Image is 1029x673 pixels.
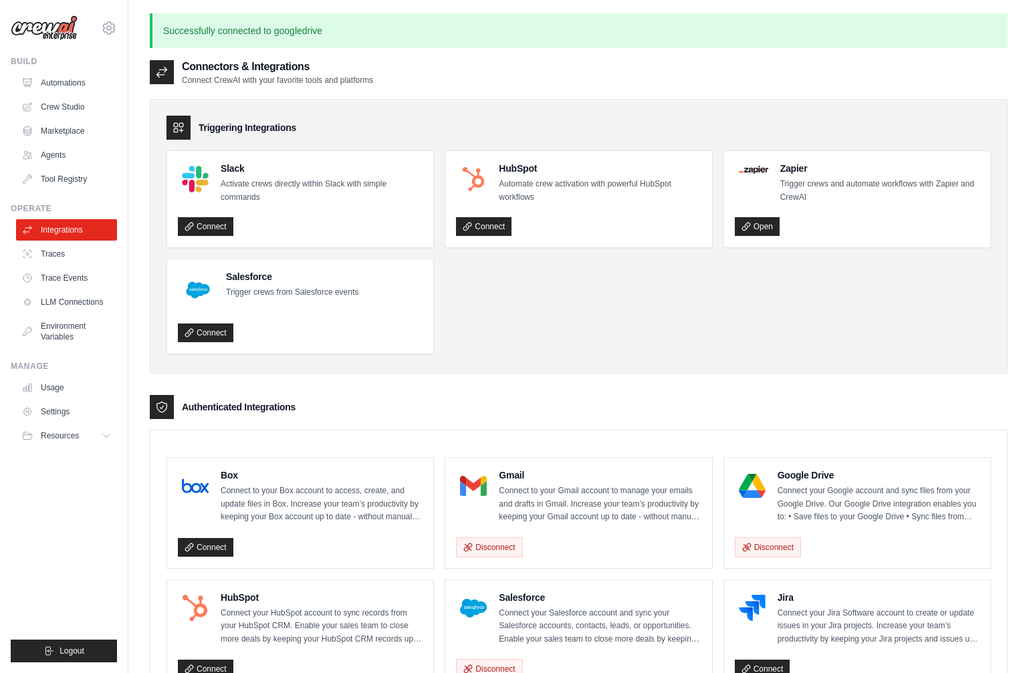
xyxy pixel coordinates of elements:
span: Logout [60,646,84,656]
h4: Zapier [780,162,980,175]
img: Box Logo [182,473,209,499]
button: Resources [16,425,117,446]
h4: Google Drive [778,468,980,482]
img: Zapier Logo [739,166,768,174]
h4: Slack [221,162,423,175]
p: Connect your Google account and sync files from your Google Drive. Our Google Drive integration e... [778,485,980,524]
p: Automate crew activation with powerful HubSpot workflows [499,178,701,204]
a: Agents [16,144,117,166]
a: LLM Connections [16,291,117,313]
a: Automations [16,72,117,94]
a: Environment Variables [16,315,117,348]
a: Connect [178,217,233,236]
button: Logout [11,640,117,662]
h2: Connectors & Integrations [182,59,373,75]
div: Manage [11,361,117,372]
h4: Jira [778,591,980,604]
a: Tool Registry [16,168,117,190]
h3: Authenticated Integrations [182,400,296,414]
a: Settings [16,401,117,422]
p: Connect your HubSpot account to sync records from your HubSpot CRM. Enable your sales team to clo... [221,607,423,646]
a: Trace Events [16,267,117,289]
img: Logo [11,15,78,41]
img: Slack Logo [182,166,209,192]
img: Salesforce Logo [460,595,487,622]
div: Build [11,56,117,67]
img: Google Drive Logo [739,473,766,499]
a: Connect [178,323,233,342]
iframe: Chat Widget [962,609,1029,673]
a: Connect [178,538,233,557]
h3: Triggering Integrations [199,121,296,134]
h4: HubSpot [499,162,701,175]
p: Connect to your Box account to access, create, and update files in Box. Increase your team’s prod... [221,485,423,524]
a: Integrations [16,219,117,241]
img: Jira Logo [739,595,766,622]
h4: Salesforce [226,270,358,283]
p: Trigger crews from Salesforce events [226,286,358,299]
a: Connect [456,217,511,236]
a: Traces [16,243,117,265]
a: Usage [16,377,117,398]
button: Disconnect [735,537,801,557]
h4: Salesforce [499,591,701,604]
p: Trigger crews and automate workflows with Zapier and CrewAI [780,178,980,204]
p: Connect CrewAI with your favorite tools and platforms [182,75,373,86]
p: Connect your Jira Software account to create or update issues in your Jira projects. Increase you... [778,607,980,646]
img: Gmail Logo [460,473,487,499]
img: HubSpot Logo [460,166,487,192]
div: Operate [11,203,117,214]
img: Salesforce Logo [182,274,214,306]
button: Disconnect [456,537,522,557]
a: Marketplace [16,120,117,142]
img: HubSpot Logo [182,595,209,622]
h4: Gmail [499,468,701,482]
h4: HubSpot [221,591,423,604]
p: Connect your Salesforce account and sync your Salesforce accounts, contacts, leads, or opportunit... [499,607,701,646]
h4: Box [221,468,423,482]
p: Connect to your Gmail account to manage your emails and drafts in Gmail. Increase your team’s pro... [499,485,701,524]
p: Activate crews directly within Slack with simple commands [221,178,423,204]
p: Successfully connected to googledrive [150,13,1008,48]
a: Crew Studio [16,96,117,118]
span: Resources [41,430,79,441]
a: Open [735,217,780,236]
